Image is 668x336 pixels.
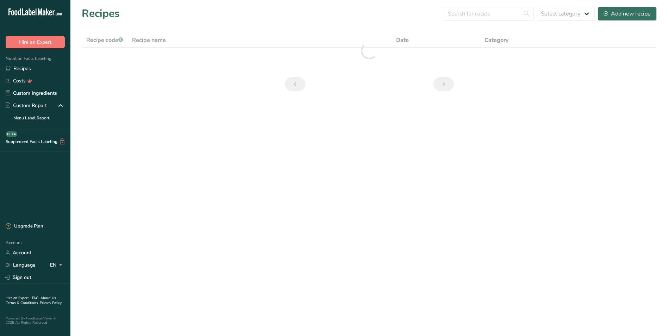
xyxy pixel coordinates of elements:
[6,316,65,325] div: Powered By FoodLabelMaker © 2025 All Rights Reserved
[6,259,36,271] a: Language
[6,223,43,230] div: Upgrade Plan
[6,102,47,109] div: Custom Report
[6,295,56,305] a: About Us .
[6,36,65,48] button: Hire an Expert
[50,261,65,269] div: EN
[444,7,534,21] input: Search for recipe
[6,295,31,300] a: Hire an Expert .
[6,131,17,137] div: BETA
[40,300,62,305] a: Privacy Policy
[433,77,454,91] a: Next page
[604,10,651,18] div: Add new recipe
[82,6,120,21] h1: Recipes
[32,295,40,300] a: FAQ .
[285,77,305,91] a: Previous page
[6,300,40,305] a: Terms & Conditions .
[598,7,657,21] button: Add new recipe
